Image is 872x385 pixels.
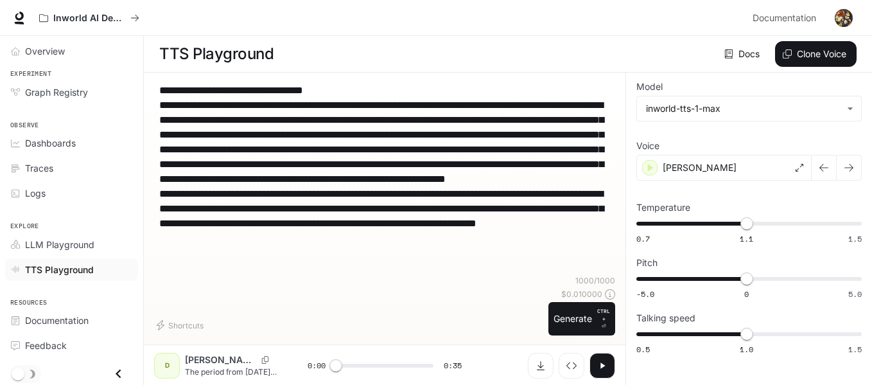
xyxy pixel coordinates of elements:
a: Overview [5,40,138,62]
p: Pitch [636,258,658,267]
a: LLM Playground [5,233,138,256]
a: Dashboards [5,132,138,154]
p: [PERSON_NAME] [663,161,737,174]
a: Logs [5,182,138,204]
button: Copy Voice ID [256,356,274,364]
a: Graph Registry [5,81,138,103]
p: [PERSON_NAME] [185,354,256,366]
span: Documentation [25,314,89,327]
a: Docs [722,41,765,67]
button: Download audio [528,353,554,379]
button: All workspaces [33,5,145,31]
a: Documentation [5,309,138,332]
span: TTS Playground [25,263,94,276]
span: Overview [25,44,65,58]
button: Shortcuts [154,315,209,336]
p: The period from [DATE] to [DATE] proved crucial for both sisters, as [PERSON_NAME] finally encoun... [185,366,277,377]
span: 0:00 [308,359,326,372]
button: Inspect [559,353,584,379]
p: Model [636,82,663,91]
a: Traces [5,157,138,179]
p: Temperature [636,203,690,212]
span: 1.1 [740,233,753,244]
a: Feedback [5,334,138,357]
div: inworld-tts-1-max [646,102,841,115]
div: inworld-tts-1-max [637,96,861,121]
span: Graph Registry [25,85,88,99]
span: 1.5 [848,344,862,355]
span: 0 [744,289,749,300]
span: 0:35 [444,359,462,372]
a: TTS Playground [5,258,138,281]
button: GenerateCTRL +⏎ [548,302,615,336]
span: 1.5 [848,233,862,244]
p: Inworld AI Demos [53,13,125,24]
span: 1.0 [740,344,753,355]
p: CTRL + [597,307,610,323]
div: D [157,355,177,376]
button: Clone Voice [775,41,857,67]
p: Voice [636,141,659,150]
span: 0.7 [636,233,650,244]
span: -5.0 [636,289,654,300]
span: 0.5 [636,344,650,355]
span: Logs [25,186,46,200]
img: User avatar [835,9,853,27]
p: ⏎ [597,307,610,330]
span: Traces [25,161,53,175]
h1: TTS Playground [159,41,274,67]
a: Documentation [747,5,826,31]
span: Feedback [25,339,67,352]
span: Dashboards [25,136,76,150]
span: LLM Playground [25,238,94,251]
span: 5.0 [848,289,862,300]
p: Talking speed [636,314,695,323]
button: User avatar [831,5,857,31]
span: Dark mode toggle [12,366,24,381]
span: Documentation [753,10,816,26]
